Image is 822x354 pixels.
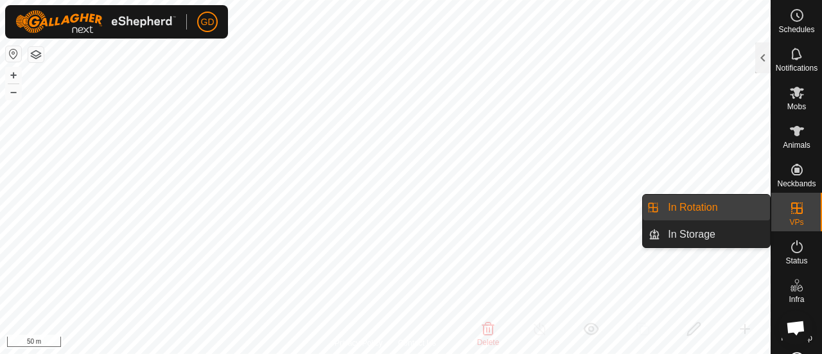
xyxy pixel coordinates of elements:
span: Heatmap [781,334,812,342]
span: Notifications [776,64,818,72]
span: In Storage [668,227,715,242]
button: – [6,84,21,100]
button: + [6,67,21,83]
button: Map Layers [28,47,44,62]
span: GD [201,15,214,29]
span: Mobs [787,103,806,111]
li: In Rotation [643,195,770,220]
li: In Storage [643,222,770,247]
span: Schedules [778,26,814,33]
a: Privacy Policy [335,337,383,349]
button: Reset Map [6,46,21,62]
a: In Rotation [660,195,770,220]
span: In Rotation [668,200,717,215]
span: Infra [789,296,804,303]
div: Open chat [778,310,813,345]
span: VPs [789,218,803,226]
span: Status [785,257,807,265]
a: Contact Us [398,337,436,349]
span: Neckbands [777,180,816,188]
span: Animals [783,141,810,149]
img: Gallagher Logo [15,10,176,33]
a: In Storage [660,222,770,247]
